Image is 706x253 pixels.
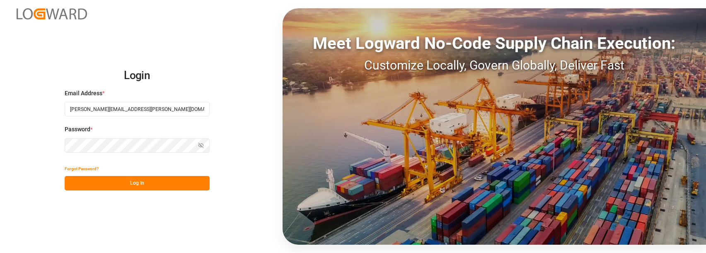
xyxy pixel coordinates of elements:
input: Enter your email [65,102,210,116]
h2: Login [65,63,210,89]
span: Password [65,125,90,134]
div: Meet Logward No-Code Supply Chain Execution: [283,31,706,56]
button: Log In [65,176,210,190]
button: Forgot Password? [65,161,99,176]
div: Customize Locally, Govern Globally, Deliver Fast [283,56,706,75]
span: Email Address [65,89,102,98]
img: Logward_new_orange.png [17,8,87,19]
